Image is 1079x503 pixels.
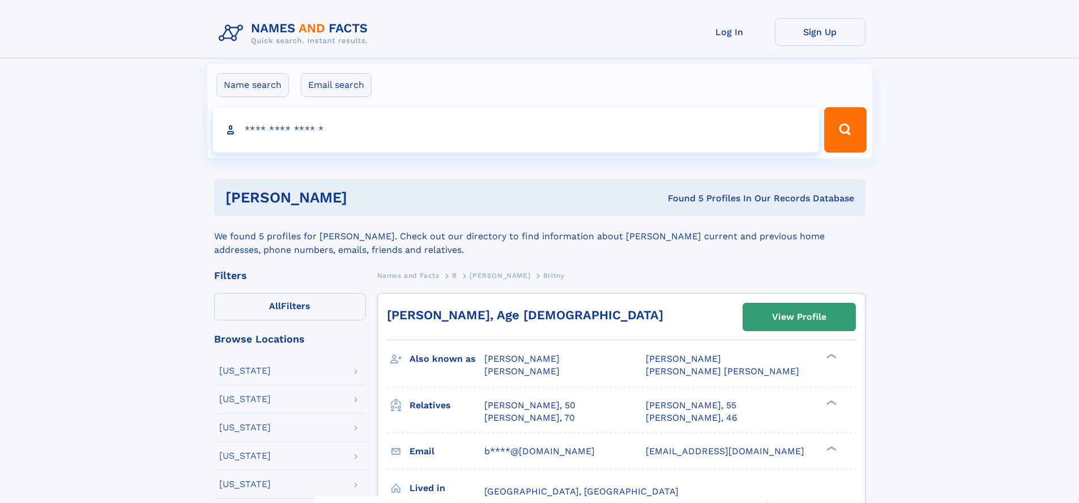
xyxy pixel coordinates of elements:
div: Found 5 Profiles In Our Records Database [507,192,854,205]
span: [PERSON_NAME] [PERSON_NAME] [646,366,799,377]
a: B [452,268,457,282]
input: search input [213,107,820,153]
a: Names and Facts [377,268,440,282]
a: Sign Up [775,18,865,46]
label: Email search [301,73,372,97]
div: [US_STATE] [219,395,271,404]
button: Search Button [824,107,866,153]
div: [US_STATE] [219,451,271,460]
label: Filters [214,293,366,320]
h3: Lived in [410,479,484,498]
a: [PERSON_NAME], 70 [484,412,575,424]
h3: Relatives [410,396,484,415]
h3: Also known as [410,349,484,369]
a: [PERSON_NAME], 55 [646,399,736,412]
label: Name search [216,73,289,97]
div: We found 5 profiles for [PERSON_NAME]. Check out our directory to find information about [PERSON_... [214,216,865,257]
a: [PERSON_NAME], Age [DEMOGRAPHIC_DATA] [387,308,663,322]
a: View Profile [743,303,855,331]
span: [PERSON_NAME] [484,366,560,377]
span: [PERSON_NAME] [470,272,530,280]
a: Log In [684,18,775,46]
div: ❯ [824,399,837,406]
span: All [269,301,281,311]
h1: [PERSON_NAME] [225,191,507,205]
div: [US_STATE] [219,480,271,489]
a: [PERSON_NAME], 50 [484,399,575,412]
img: Logo Names and Facts [214,18,377,49]
span: Britny [543,272,565,280]
div: View Profile [772,304,826,330]
span: [PERSON_NAME] [646,353,721,364]
div: ❯ [824,445,837,452]
a: [PERSON_NAME], 46 [646,412,737,424]
span: [PERSON_NAME] [484,353,560,364]
div: Filters [214,270,366,281]
div: [US_STATE] [219,423,271,432]
a: [PERSON_NAME] [470,268,530,282]
div: Browse Locations [214,334,366,344]
h3: Email [410,442,484,461]
span: [GEOGRAPHIC_DATA], [GEOGRAPHIC_DATA] [484,486,679,497]
div: ❯ [824,353,837,360]
span: [EMAIL_ADDRESS][DOMAIN_NAME] [646,446,804,456]
span: B [452,272,457,280]
div: [US_STATE] [219,366,271,375]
